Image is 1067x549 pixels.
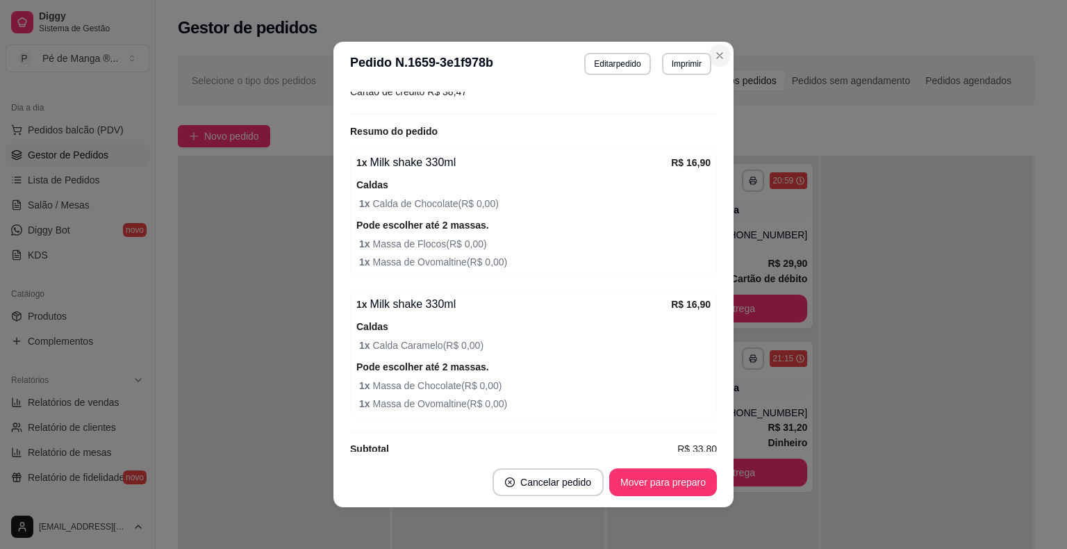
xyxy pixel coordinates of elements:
[350,86,424,97] span: Cartão de crédito
[424,86,467,97] span: R$ 38,47
[356,296,671,313] div: Milk shake 330ml
[709,44,731,67] button: Close
[359,198,372,209] strong: 1 x
[609,468,717,496] button: Mover para preparo
[359,238,372,249] strong: 1 x
[671,157,711,168] strong: R$ 16,90
[356,157,367,168] strong: 1 x
[359,256,372,268] strong: 1 x
[662,53,711,75] button: Imprimir
[356,299,367,310] strong: 1 x
[359,398,372,409] strong: 1 x
[356,179,388,190] strong: Caldas
[356,361,489,372] strong: Pode escolher até 2 massas.
[493,468,604,496] button: close-circleCancelar pedido
[359,340,372,351] strong: 1 x
[359,196,711,211] span: Calda de Chocolate ( R$ 0,00 )
[359,338,711,353] span: Calda Caramelo ( R$ 0,00 )
[350,53,493,75] h3: Pedido N. 1659-3e1f978b
[359,236,711,252] span: Massa de Flocos ( R$ 0,00 )
[350,126,438,137] strong: Resumo do pedido
[356,154,671,171] div: Milk shake 330ml
[677,441,717,457] span: R$ 33,80
[356,321,388,332] strong: Caldas
[505,477,515,487] span: close-circle
[356,220,489,231] strong: Pode escolher até 2 massas.
[359,254,711,270] span: Massa de Ovomaltine ( R$ 0,00 )
[584,53,650,75] button: Editarpedido
[359,396,711,411] span: Massa de Ovomaltine ( R$ 0,00 )
[359,378,711,393] span: Massa de Chocolate ( R$ 0,00 )
[671,299,711,310] strong: R$ 16,90
[350,443,389,454] strong: Subtotal
[359,380,372,391] strong: 1 x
